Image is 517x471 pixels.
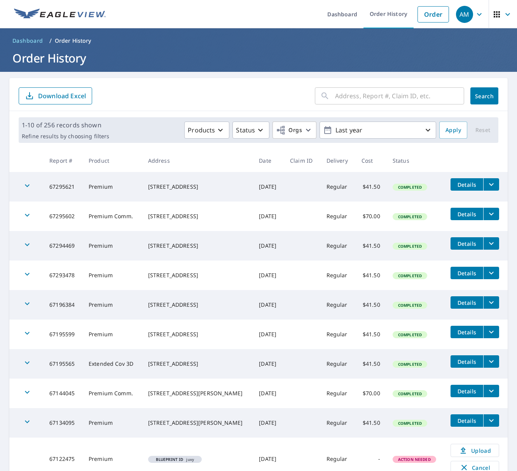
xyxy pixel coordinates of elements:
td: Premium [82,172,142,202]
input: Address, Report #, Claim ID, etc. [335,85,464,107]
button: filesDropdownBtn-67134095 [483,414,499,427]
td: Premium [82,231,142,261]
button: filesDropdownBtn-67293478 [483,267,499,279]
span: Details [455,269,479,277]
th: Cost [355,149,386,172]
div: [STREET_ADDRESS] [148,242,247,250]
td: 67134095 [43,408,82,438]
span: Completed [393,362,426,367]
span: Details [455,417,479,424]
button: Last year [320,122,436,139]
p: Status [236,125,255,135]
button: detailsBtn-67195599 [451,326,483,338]
td: Regular [320,290,355,320]
td: 67144045 [43,379,82,408]
div: [STREET_ADDRESS] [148,360,247,368]
span: Dashboard [12,37,43,45]
td: 67196384 [43,290,82,320]
h1: Order History [9,50,508,66]
th: Report # [43,149,82,172]
th: Address [142,149,253,172]
td: Premium [82,290,142,320]
span: Completed [393,184,426,190]
a: Upload [451,444,499,457]
p: Order History [55,37,91,45]
button: detailsBtn-67294469 [451,237,483,250]
button: Search [470,87,498,104]
td: Premium [82,261,142,290]
td: Premium [82,408,142,438]
td: $70.00 [355,202,386,231]
span: Upload [456,446,494,455]
td: Regular [320,172,355,202]
div: [STREET_ADDRESS][PERSON_NAME] [148,419,247,427]
td: Premium Comm. [82,202,142,231]
button: detailsBtn-67144045 [451,385,483,397]
span: Details [455,299,479,306]
button: Products [184,122,229,139]
button: filesDropdownBtn-67295602 [483,208,499,220]
p: Last year [332,123,423,137]
td: $41.50 [355,349,386,379]
span: Completed [393,302,426,308]
th: Delivery [320,149,355,172]
td: Regular [320,231,355,261]
button: filesDropdownBtn-67195565 [483,355,499,368]
td: [DATE] [253,379,284,408]
span: Completed [393,391,426,396]
div: [STREET_ADDRESS] [148,330,247,338]
div: [STREET_ADDRESS] [148,271,247,279]
th: Date [253,149,284,172]
th: Status [386,149,444,172]
td: [DATE] [253,320,284,349]
span: Details [455,328,479,336]
span: Search [477,92,492,100]
li: / [49,36,52,45]
button: detailsBtn-67295621 [451,178,483,191]
td: Regular [320,408,355,438]
td: Regular [320,349,355,379]
button: detailsBtn-67196384 [451,296,483,309]
span: Details [455,358,479,365]
button: detailsBtn-67293478 [451,267,483,279]
span: Orgs [276,125,302,135]
p: Refine results by choosing filters [22,133,109,140]
button: detailsBtn-67134095 [451,414,483,427]
th: Claim ID [284,149,320,172]
td: [DATE] [253,408,284,438]
button: Apply [439,122,467,139]
span: juvy [151,457,199,461]
button: Orgs [272,122,316,139]
td: $41.50 [355,172,386,202]
td: Regular [320,261,355,290]
td: $41.50 [355,231,386,261]
button: Status [232,122,269,139]
p: Download Excel [38,92,86,100]
button: filesDropdownBtn-67294469 [483,237,499,250]
em: Blueprint ID [156,457,183,461]
td: [DATE] [253,172,284,202]
td: Regular [320,202,355,231]
nav: breadcrumb [9,35,508,47]
td: $41.50 [355,290,386,320]
div: [STREET_ADDRESS] [148,212,247,220]
td: $41.50 [355,408,386,438]
p: Products [188,125,215,135]
td: [DATE] [253,261,284,290]
button: filesDropdownBtn-67295621 [483,178,499,191]
td: 67195565 [43,349,82,379]
button: filesDropdownBtn-67196384 [483,296,499,309]
div: [STREET_ADDRESS] [148,301,247,309]
span: Details [455,240,479,247]
button: detailsBtn-67295602 [451,208,483,220]
p: 1-10 of 256 records shown [22,120,109,130]
div: [STREET_ADDRESS] [148,183,247,191]
button: Download Excel [19,87,92,104]
a: Order [417,6,449,23]
span: Details [455,210,479,218]
td: 67195599 [43,320,82,349]
td: $41.50 [355,261,386,290]
td: $70.00 [355,379,386,408]
button: detailsBtn-67195565 [451,355,483,368]
td: Premium [82,320,142,349]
